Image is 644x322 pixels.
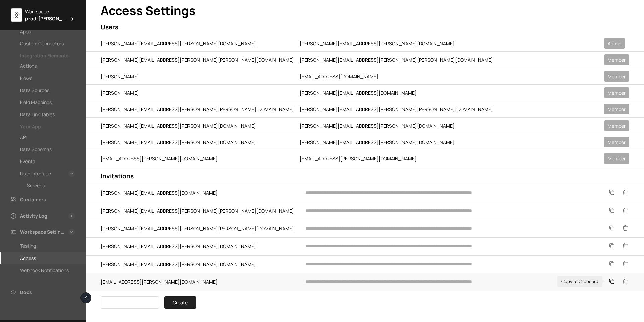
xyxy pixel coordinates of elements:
span: Member [604,87,629,98]
a: Field Mappings [20,98,75,106]
h1: Access Settings [101,3,629,18]
td: [PERSON_NAME][EMAIL_ADDRESS][PERSON_NAME][PERSON_NAME][DOMAIN_NAME] [86,52,297,68]
span: Member [604,120,629,131]
a: Customers [9,196,75,204]
td: [PERSON_NAME][EMAIL_ADDRESS][PERSON_NAME][DOMAIN_NAME] [297,134,601,150]
a: Events [20,157,75,166]
div: Field Mappings [20,98,52,106]
div: Flows [20,74,32,82]
span: Member [604,137,629,147]
td: [PERSON_NAME][EMAIL_ADDRESS][PERSON_NAME][PERSON_NAME][DOMAIN_NAME] [86,101,297,118]
span: Member [604,71,629,82]
a: Data Sources [20,86,75,94]
a: Flows [20,74,75,82]
div: Webhook Notifications [20,266,69,274]
span: Admin [604,38,625,49]
a: Access [20,254,75,262]
td: [PERSON_NAME][EMAIL_ADDRESS][PERSON_NAME][PERSON_NAME][DOMAIN_NAME] [86,220,297,237]
div: Screens [27,182,45,190]
a: Apps [20,28,75,36]
button: Create [164,296,196,309]
div: Workspace [25,8,75,15]
td: [PERSON_NAME][EMAIL_ADDRESS][PERSON_NAME][PERSON_NAME][DOMAIN_NAME] [297,52,601,68]
td: [EMAIL_ADDRESS][PERSON_NAME][DOMAIN_NAME] [297,150,601,167]
a: Webhook Notifications [20,266,75,274]
td: [PERSON_NAME][EMAIL_ADDRESS][PERSON_NAME][DOMAIN_NAME] [297,35,601,52]
div: Workspaceprod-[PERSON_NAME] [11,8,75,22]
a: Custom Connectors [20,40,75,48]
a: Data Link Tables [20,110,75,119]
div: Data Link Tables [20,110,55,119]
td: [PERSON_NAME] [86,68,297,85]
div: API [20,133,27,141]
td: [PERSON_NAME][EMAIL_ADDRESS][PERSON_NAME][DOMAIN_NAME] [86,237,297,255]
div: Activity Log [20,212,47,220]
div: Testing [20,242,36,250]
td: [PERSON_NAME][EMAIL_ADDRESS][PERSON_NAME][DOMAIN_NAME] [86,255,297,273]
div: Actions [20,62,37,70]
h2: Invitations [101,172,629,180]
div: Events [20,157,35,166]
div: Docs [20,288,32,296]
div: Data Sources [20,86,49,94]
td: [EMAIL_ADDRESS][DOMAIN_NAME] [297,68,601,85]
td: [EMAIL_ADDRESS][PERSON_NAME][DOMAIN_NAME] [86,150,297,167]
span: Member [604,104,629,114]
td: [PERSON_NAME] [86,85,297,101]
td: [PERSON_NAME][EMAIL_ADDRESS][PERSON_NAME][DOMAIN_NAME] [86,118,297,134]
a: Testing [20,242,75,250]
a: Screens [27,182,75,190]
td: [PERSON_NAME][EMAIL_ADDRESS][DOMAIN_NAME] [297,85,601,101]
span: prod-[PERSON_NAME] [25,15,67,22]
div: Access [20,254,36,262]
a: Data Schemas [20,145,75,153]
td: [PERSON_NAME][EMAIL_ADDRESS][PERSON_NAME][DOMAIN_NAME] [86,35,297,52]
span: Member [604,54,629,65]
span: Member [604,153,629,164]
td: [PERSON_NAME][EMAIL_ADDRESS][DOMAIN_NAME] [86,184,297,202]
a: Docs [9,288,75,296]
td: [PERSON_NAME][EMAIL_ADDRESS][PERSON_NAME][PERSON_NAME][DOMAIN_NAME] [86,202,297,220]
div: User Interface [20,170,51,178]
a: User Interface [20,170,66,178]
a: Actions [20,62,75,70]
a: Activity Log [9,212,66,220]
div: Workspace Settings [20,228,66,236]
div: Apps [20,28,31,36]
a: Workspace Settings [9,228,66,236]
div: Customers [20,196,46,204]
h2: Users [101,23,629,31]
div: Custom Connectors [20,40,64,48]
td: [PERSON_NAME][EMAIL_ADDRESS][PERSON_NAME][DOMAIN_NAME] [86,134,297,150]
a: API [20,133,75,141]
td: [PERSON_NAME][EMAIL_ADDRESS][PERSON_NAME][DOMAIN_NAME] [297,118,601,134]
div: Data Schemas [20,145,52,153]
td: [PERSON_NAME][EMAIL_ADDRESS][PERSON_NAME][PERSON_NAME][DOMAIN_NAME] [297,101,601,118]
div: prod-brame [25,15,75,22]
td: [EMAIL_ADDRESS][PERSON_NAME][DOMAIN_NAME] [86,273,297,291]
